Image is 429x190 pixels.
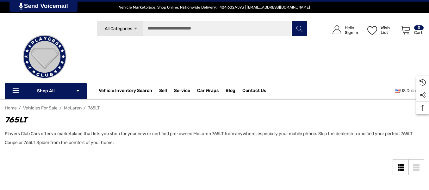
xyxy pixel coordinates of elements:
p: Cart [414,30,424,35]
span: Car Wraps [197,88,219,95]
svg: Icon User Account [333,25,341,34]
button: Search [291,21,307,36]
a: McLaren [64,105,82,111]
nav: Breadcrumb [5,102,424,114]
a: All Categories Icon Arrow Down Icon Arrow Up [97,21,143,36]
svg: Icon Arrow Down [76,88,80,93]
p: Players Club Cars offers a marketplace that lets you shop for your new or certified pre-owned McL... [5,129,418,147]
a: Cart with 0 items [398,19,424,44]
svg: Recently Viewed [420,79,426,86]
svg: Social Media [420,92,426,98]
a: Sign in [325,19,361,41]
svg: Review Your Cart [401,26,410,35]
p: Shop All [5,83,87,99]
a: Contact Us [242,88,266,95]
h1: 765LT [5,114,418,126]
a: Wish List Wish List [364,19,398,41]
p: Sign In [345,30,358,35]
svg: Icon Arrow Down [133,26,138,31]
span: Vehicle Marketplace. Shop Online. Nationwide Delivery. | 404.602.9593 | [EMAIL_ADDRESS][DOMAIN_NAME] [119,5,310,10]
span: Sell [159,88,167,95]
img: PjwhLS0gR2VuZXJhdG9yOiBHcmF2aXQuaW8gLS0+PHN2ZyB4bWxucz0iaHR0cDovL3d3dy53My5vcmcvMjAwMC9zdmciIHhtb... [19,3,23,10]
span: All Categories [104,26,132,31]
svg: Icon Line [12,87,21,95]
a: Blog [226,88,235,95]
a: Service [174,88,190,95]
a: USD [395,84,424,97]
a: Sell [159,84,174,97]
a: Home [5,105,17,111]
svg: Top [416,105,429,111]
a: Car Wraps [197,84,226,97]
p: 0 [414,25,424,30]
a: 765LT [88,105,100,111]
a: List View [408,159,424,175]
a: Grid View [393,159,408,175]
p: Wish List [381,25,397,35]
a: Vehicle Inventory Search [99,88,152,95]
img: Players Club | Cars For Sale [13,25,76,88]
a: Vehicles For Sale [23,105,58,111]
p: Hello [345,25,358,30]
svg: Wish List [367,26,377,35]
